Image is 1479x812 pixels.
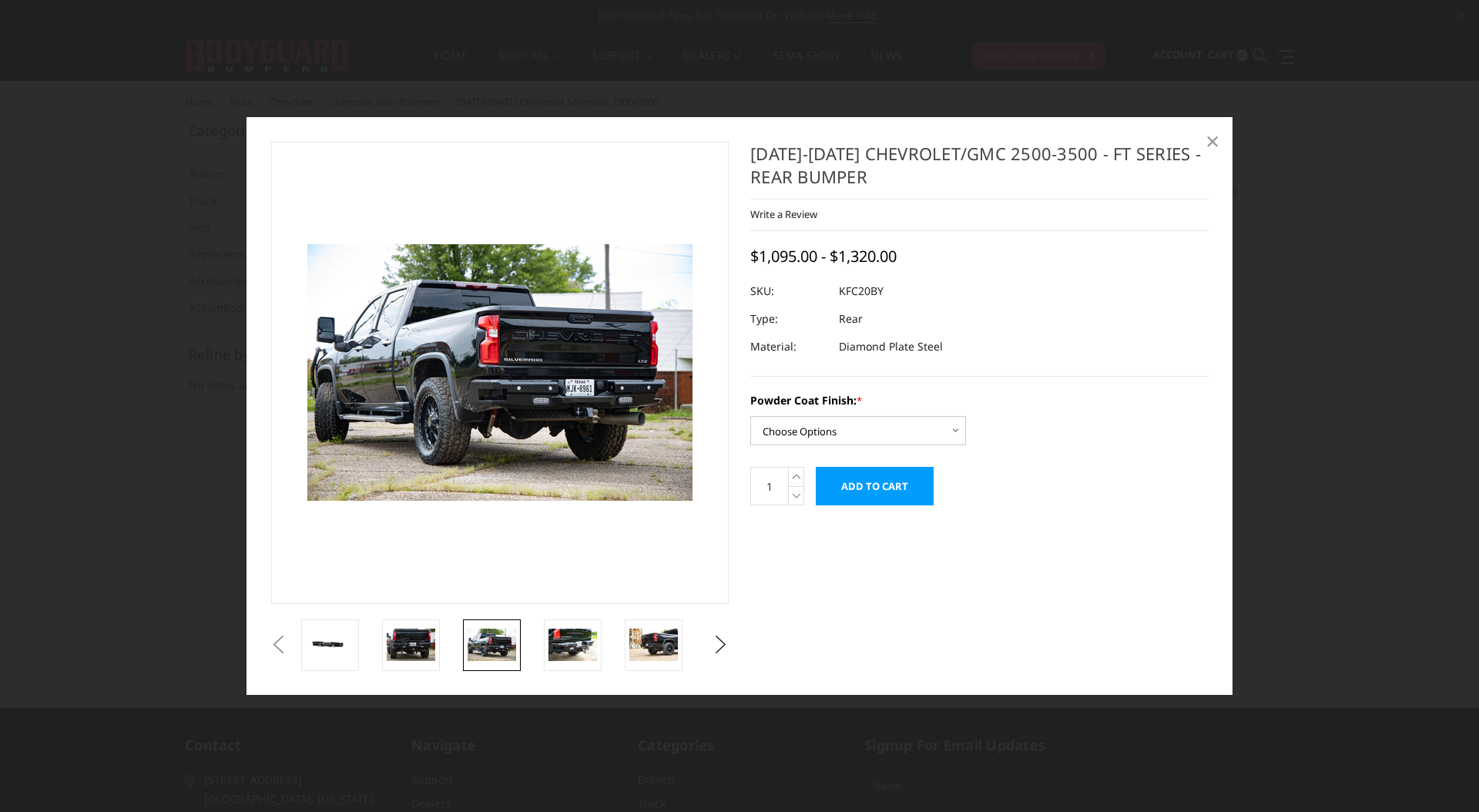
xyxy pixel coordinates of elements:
[271,142,729,604] a: 2020-2025 Chevrolet/GMC 2500-3500 - FT Series - Rear Bumper
[750,392,1209,408] label: Powder Coat Finish:
[750,207,817,221] a: Write a Review
[1206,124,1219,157] span: ×
[629,629,678,661] img: 2020-2025 Chevrolet/GMC 2500-3500 - FT Series - Rear Bumper
[1402,738,1479,812] iframe: Chat Widget
[468,629,516,661] img: 2020-2025 Chevrolet/GMC 2500-3500 - FT Series - Rear Bumper
[750,142,1209,200] h1: [DATE]-[DATE] Chevrolet/GMC 2500-3500 - FT Series - Rear Bumper
[750,305,827,333] dt: Type:
[839,277,884,305] dd: KFC20BY
[750,246,897,267] span: $1,095.00 - $1,320.00
[1200,129,1225,153] a: Close
[839,333,943,361] dd: Diamond Plate Steel
[267,633,290,656] button: Previous
[750,333,827,361] dt: Material:
[816,467,934,505] input: Add to Cart
[387,629,435,661] img: 2020-2025 Chevrolet/GMC 2500-3500 - FT Series - Rear Bumper
[709,633,733,656] button: Next
[839,305,863,333] dd: Rear
[750,277,827,305] dt: SKU:
[548,629,597,661] img: 2020-2025 Chevrolet/GMC 2500-3500 - FT Series - Rear Bumper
